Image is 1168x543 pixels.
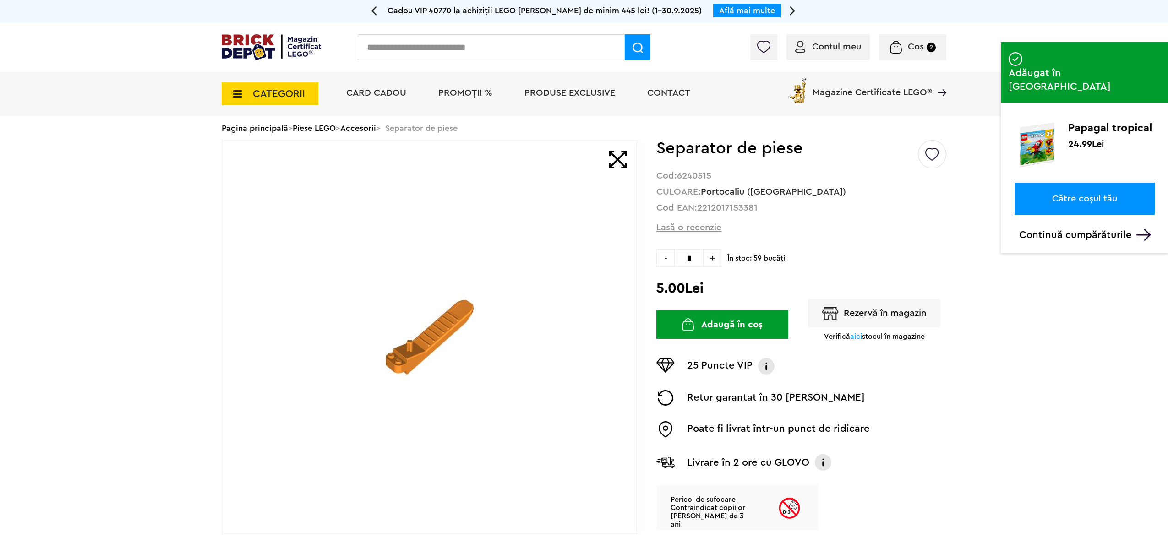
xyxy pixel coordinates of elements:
[656,310,788,339] button: Adaugă în coș
[1019,229,1155,241] p: Continuă cumpărăturile
[701,187,846,196] a: Portocaliu ([GEOGRAPHIC_DATA])
[808,299,940,327] button: Rezervă în magazin
[656,221,721,234] span: Lasă o recenzie
[1009,66,1160,93] span: Adăugat în [GEOGRAPHIC_DATA]
[812,42,861,51] span: Contul meu
[704,249,721,267] span: +
[222,124,288,132] a: Pagina principală
[647,88,690,98] a: Contact
[687,358,753,375] p: 25 Puncte VIP
[1068,138,1104,147] p: 24.99Lei
[795,42,861,51] a: Contul meu
[727,249,946,263] span: În stoc: 59 bucăţi
[524,88,615,98] a: Produse exclusive
[677,171,711,180] strong: 6240515
[824,332,925,341] p: Verifică stocul în magazine
[293,124,336,132] a: Piese LEGO
[253,89,305,99] span: CATEGORII
[656,358,675,373] img: Puncte VIP
[687,455,809,470] p: Livrare în 2 ore cu GLOVO
[656,280,946,297] h2: 5.00Lei
[777,485,802,531] img: Age limit
[1068,122,1155,134] p: Papagal tropical
[757,358,775,375] img: Info VIP
[813,76,932,97] span: Magazine Certificate LEGO®
[1001,114,1010,122] img: addedtocart
[656,172,946,180] div: Cod:
[1009,52,1022,66] img: addedtocart
[719,6,775,15] a: Află mai multe
[346,88,406,98] a: Card Cadou
[340,124,376,132] a: Accesorii
[850,333,862,340] span: aici
[438,88,492,98] a: PROMOȚII %
[932,76,946,85] a: Magazine Certificate LEGO®
[687,390,865,406] p: Retur garantat în 30 [PERSON_NAME]
[388,6,702,15] span: Cadou VIP 40770 la achiziții LEGO [PERSON_NAME] de minim 445 lei! (1-30.9.2025)
[697,203,758,212] strong: 2212017153381
[687,421,870,438] p: Poate fi livrat într-un punct de ridicare
[656,204,946,212] div: Cod EAN:
[656,188,946,196] div: CULOARE:
[1015,122,1059,167] img: Papagal tropical
[222,116,946,140] div: > > > Separator de piese
[814,453,832,472] img: Info livrare cu GLOVO
[1015,183,1155,215] a: Către coșul tău
[656,421,675,438] img: Easybox
[656,140,917,157] h1: Separator de piese
[656,456,675,468] img: Livrare Glovo
[656,249,674,267] span: -
[908,42,924,51] span: Coș
[656,485,777,539] p: Pericol de sufocare Contraindicat copiilor [PERSON_NAME] de 3 ani
[1136,229,1151,241] img: Arrow%20-%20Down.svg
[656,390,675,406] img: Returnare
[386,293,474,381] img: Separator de piese
[927,43,936,52] small: 2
